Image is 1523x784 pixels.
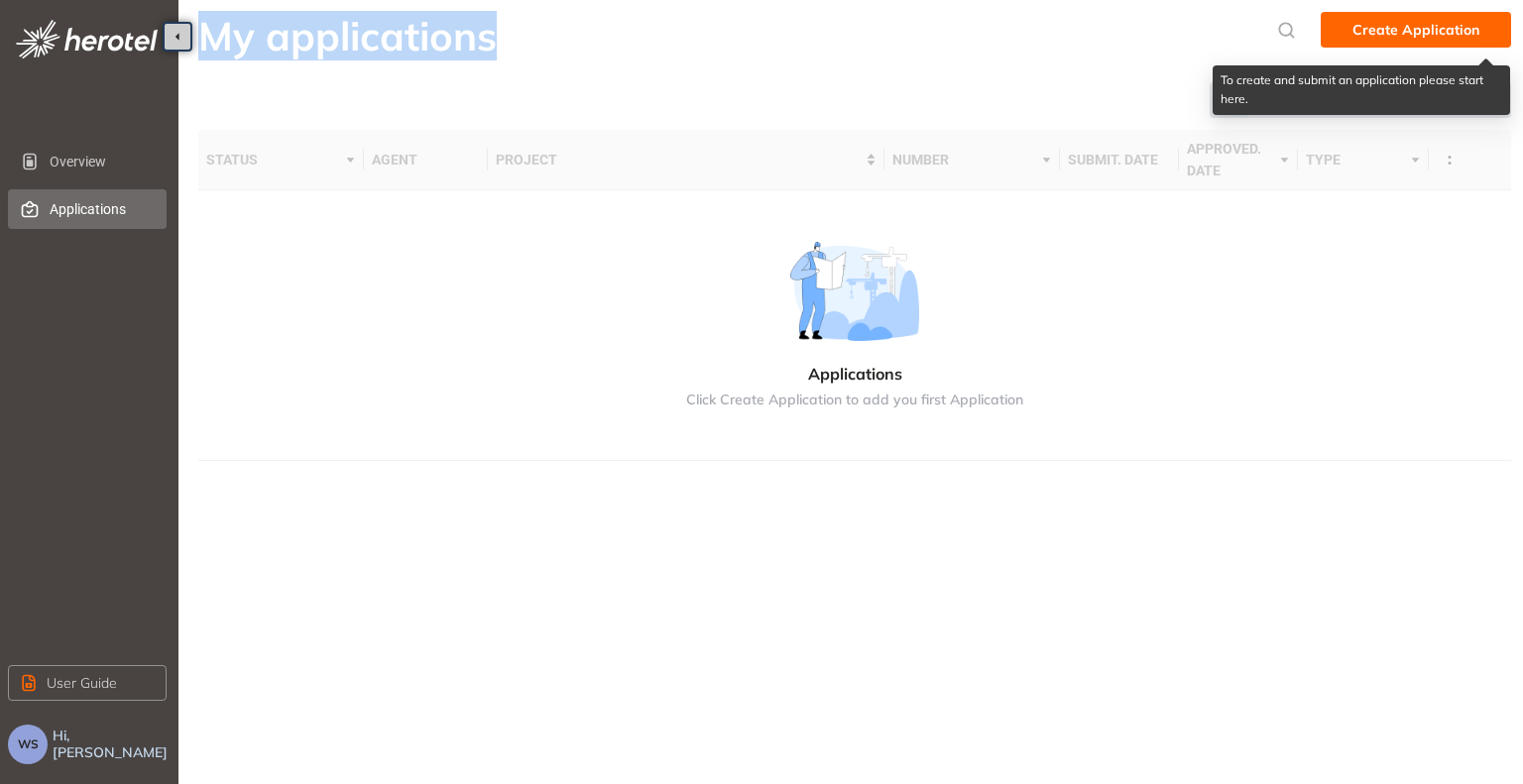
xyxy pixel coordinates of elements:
[892,149,1037,170] span: number
[364,130,488,190] th: agent
[1213,65,1510,115] div: To create and submit an application please start here.
[8,665,167,701] button: User Guide
[488,130,884,190] th: project
[1352,19,1479,41] span: Create Application
[198,12,497,59] h2: My applications
[16,20,158,58] img: logo
[206,149,341,170] span: status
[18,737,39,751] span: WS
[1321,12,1511,48] button: Create Application
[686,392,1023,408] span: Click Create Application to add you first Application
[53,728,171,761] span: Hi, [PERSON_NAME]
[884,130,1060,190] th: number
[496,149,862,170] span: project
[808,365,902,384] span: Applications
[50,142,151,181] span: Overview
[8,725,48,764] button: WS
[1060,130,1179,190] th: submit. date
[1187,138,1275,181] span: approved. date
[47,672,117,694] span: User Guide
[50,189,151,229] span: Applications
[774,242,935,341] img: Error image
[198,130,364,190] th: status
[1179,130,1298,190] th: approved. date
